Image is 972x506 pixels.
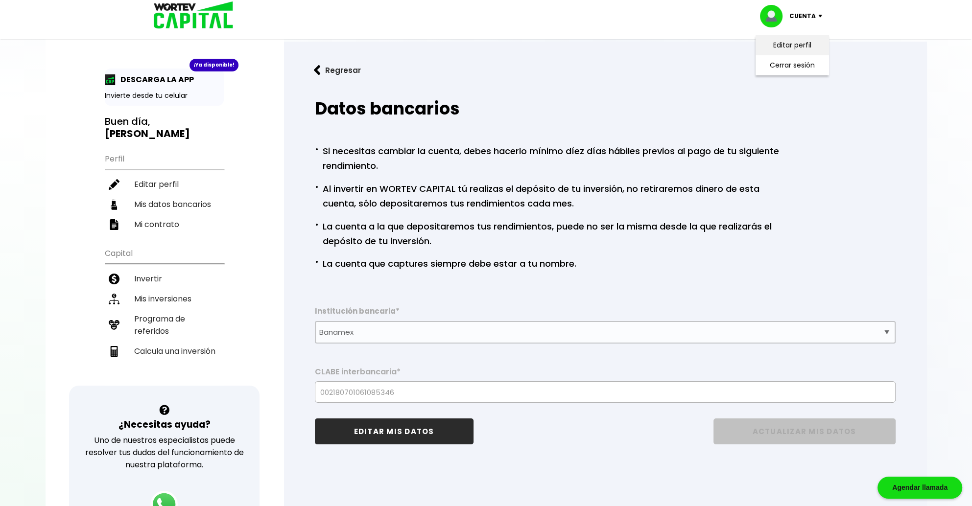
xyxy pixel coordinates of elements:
a: flecha izquierdaRegresar [299,57,911,83]
a: Programa de referidos [105,309,224,341]
a: Mis inversiones [105,289,224,309]
img: inversiones-icon.6695dc30.svg [109,294,119,304]
a: Editar perfil [773,40,811,50]
a: Invertir [105,269,224,289]
label: Institución bancaria [315,306,896,321]
div: ¡Ya disponible! [190,59,238,71]
div: Agendar llamada [877,477,962,499]
p: La cuenta que captures siempre debe estar a tu nombre. [315,254,576,271]
p: Uno de nuestros especialistas puede resolver tus dudas del funcionamiento de nuestra plataforma. [82,434,247,471]
span: · [315,180,318,194]
h2: Datos bancarios [315,99,896,118]
button: ACTUALIZAR MIS DATOS [713,418,896,444]
a: Mi contrato [105,214,224,234]
a: Editar perfil [105,174,224,194]
p: Invierte desde tu celular [105,91,224,101]
img: invertir-icon.b3b967d7.svg [109,274,119,284]
img: flecha izquierda [314,65,321,75]
b: [PERSON_NAME] [105,127,190,140]
span: · [315,142,318,157]
ul: Perfil [105,148,224,234]
p: Cuenta [789,9,816,23]
button: Regresar [299,57,376,83]
p: DESCARGA LA APP [116,73,194,86]
img: app-icon [105,74,116,85]
p: Al invertir en WORTEV CAPITAL tú realizas el depósito de tu inversión, no retiraremos dinero de e... [315,180,785,211]
span: · [315,217,318,232]
a: Calcula una inversión [105,341,224,361]
img: calculadora-icon.17d418c4.svg [109,346,119,357]
p: Si necesitas cambiar la cuenta, debes hacerlo mínimo díez días hábiles previos al pago de tu sigu... [315,142,785,173]
button: EDITAR MIS DATOS [315,418,474,444]
img: profile-image [760,5,789,27]
img: icon-down [816,15,829,18]
span: · [315,254,318,269]
img: contrato-icon.f2db500c.svg [109,219,119,230]
ul: Capital [105,242,224,386]
h3: Buen día, [105,115,224,140]
label: CLABE interbancaria [315,367,896,382]
h3: ¿Necesitas ayuda? [118,417,210,432]
a: Mis datos bancarios [105,194,224,214]
p: La cuenta a la que depositaremos tus rendimientos, puede no ser la misma desde la que realizarás ... [315,217,785,249]
img: datos-icon.10cf9172.svg [109,199,119,210]
input: 18 dígitos [319,382,891,402]
img: recomiendanos-icon.9b8e9327.svg [109,320,119,330]
img: editar-icon.952d3147.svg [109,179,119,190]
li: Cerrar sesión [753,55,831,75]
